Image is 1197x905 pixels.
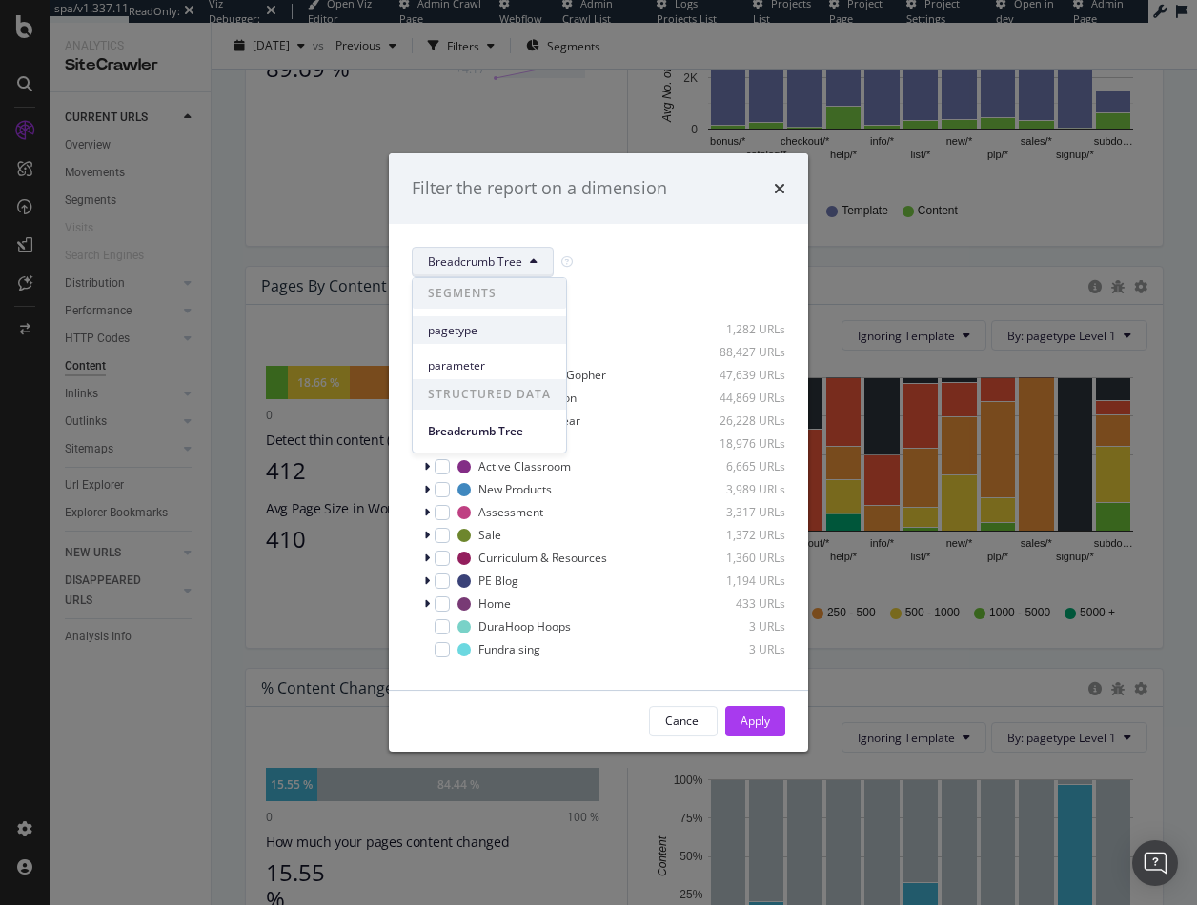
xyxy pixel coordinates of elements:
div: Select all data available [412,292,785,309]
span: SEGMENTS [413,278,566,309]
span: STRUCTURED DATA [413,379,566,410]
button: Cancel [649,706,718,736]
button: Apply [725,706,785,736]
div: Curriculum & Resources [478,550,607,566]
div: PE Blog [478,573,518,589]
button: Breadcrumb Tree [412,247,554,277]
span: Breadcrumb Tree [428,253,522,270]
div: 1,282 URLs [692,321,785,337]
div: 3 URLs [692,618,785,634]
div: Fundraising [478,641,540,657]
span: Breadcrumb Tree [428,423,551,440]
div: 433 URLs [692,595,785,612]
div: Filter the report on a dimension [412,176,667,201]
span: parameter [428,357,551,374]
div: 3,317 URLs [692,504,785,520]
div: DuraHoop Hoops [478,618,571,634]
div: 44,869 URLs [692,390,785,406]
div: Home [478,595,511,612]
span: pagetype [428,322,551,339]
div: 47,639 URLs [692,367,785,383]
div: 26,228 URLs [692,412,785,429]
div: times [774,176,785,201]
div: modal [389,153,808,752]
div: 1,194 URLs [692,573,785,589]
div: 18,976 URLs [692,435,785,452]
div: 3 URLs [692,641,785,657]
div: Open Intercom Messenger [1132,840,1178,886]
div: Active Classroom [478,458,571,474]
div: Sale [478,527,501,543]
div: New Products [478,481,552,497]
div: 3,989 URLs [692,481,785,497]
div: Apply [741,713,770,729]
div: 1,372 URLs [692,527,785,543]
div: 88,427 URLs [692,344,785,360]
div: Assessment [478,504,543,520]
div: Cancel [665,713,701,729]
div: 1,360 URLs [692,550,785,566]
div: 6,665 URLs [692,458,785,474]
